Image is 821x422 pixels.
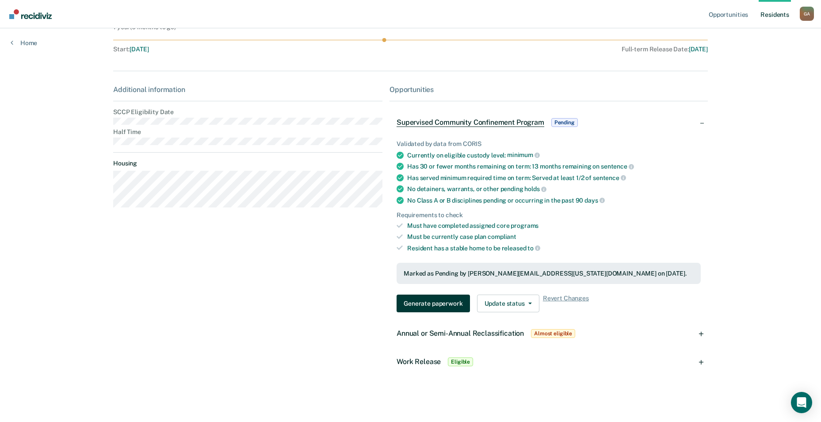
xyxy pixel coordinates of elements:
div: Requirements to check [397,211,701,219]
span: days [584,197,604,204]
span: Work Release [397,357,441,366]
div: Open Intercom Messenger [791,392,812,413]
span: Revert Changes [543,295,589,312]
img: Recidiviz [9,9,52,19]
div: Additional information [113,85,382,94]
div: Marked as Pending by [PERSON_NAME][EMAIL_ADDRESS][US_STATE][DOMAIN_NAME] on [DATE]. [404,270,694,277]
div: Has served minimum required time on term: Served at least 1/2 of [407,174,701,182]
span: to [527,245,540,252]
div: Annual or Semi-Annual ReclassificationAlmost eligible [389,319,708,348]
a: Navigate to form link [397,295,473,312]
span: Supervised Community Confinement Program [397,118,544,127]
div: Must have completed assigned core [407,222,701,230]
span: [DATE] [689,46,708,53]
div: Has 30 or fewer months remaining on term: 13 months remaining on [407,162,701,170]
div: Resident has a stable home to be released [407,244,701,252]
span: Almost eligible [531,329,575,338]
span: minimum [507,151,540,158]
dt: Housing [113,160,382,167]
a: Home [11,39,37,47]
div: Supervised Community Confinement ProgramPending [389,108,708,137]
div: Opportunities [389,85,708,94]
button: Profile dropdown button [800,7,814,21]
span: compliant [488,233,516,240]
span: holds [524,185,546,192]
div: Start : [113,46,383,53]
span: sentence [593,174,626,181]
div: Work ReleaseEligible [389,348,708,376]
div: Must be currently case plan [407,233,701,241]
span: programs [511,222,538,229]
div: Currently on eligible custody level: [407,151,701,159]
span: Pending [551,118,578,127]
dt: SCCP Eligibility Date [113,108,382,116]
span: sentence [601,163,634,170]
button: Generate paperwork [397,295,470,312]
span: [DATE] [130,46,149,53]
div: Validated by data from CORIS [397,140,701,148]
div: G A [800,7,814,21]
span: Eligible [448,357,473,366]
div: Full-term Release Date : [387,46,708,53]
div: No Class A or B disciplines pending or occurring in the past 90 [407,196,701,204]
dt: Half Time [113,128,382,136]
span: Annual or Semi-Annual Reclassification [397,329,524,338]
div: No detainers, warrants, or other pending [407,185,701,193]
button: Update status [477,295,539,312]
